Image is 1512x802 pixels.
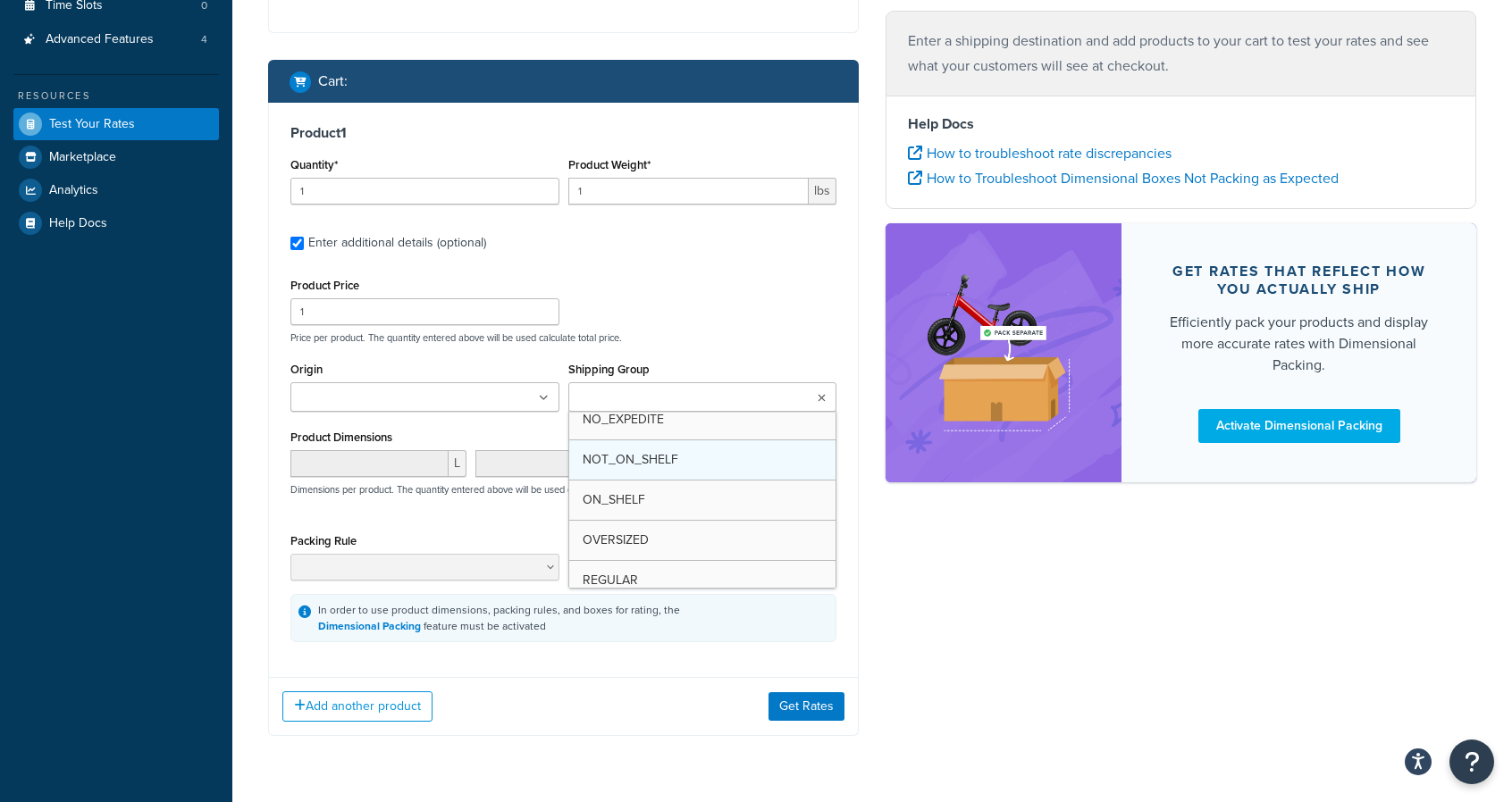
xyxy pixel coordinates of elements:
[290,124,836,142] h3: Product 1
[569,521,836,560] a: OVERSIZED
[809,178,836,205] span: lbs
[290,279,359,292] label: Product Price
[318,618,421,634] a: Dimensional Packing
[286,331,841,344] p: Price per product. The quantity entered above will be used calculate total price.
[318,73,348,89] h2: Cart :
[912,250,1095,455] img: feature-image-dim-d40ad3071a2b3c8e08177464837368e35600d3c5e73b18a22c1e4bb210dc32ac.png
[13,88,219,104] div: Resources
[290,158,338,171] label: Quantity*
[49,216,107,231] span: Help Docs
[13,108,219,140] a: Test Your Rates
[49,183,98,198] span: Analytics
[583,571,638,589] span: REGULAR
[1164,312,1433,376] div: Efficiently pack your products and display more accurate rates with Dimensional Packing.
[308,230,486,255] div: Enter additional details (optional)
[569,400,836,439] a: NO_EXPEDITE
[1198,409,1400,443] a: Activate Dimensional Packing
[449,450,466,477] span: L
[1449,739,1494,784] button: Open Resource Center
[13,174,219,206] a: Analytics
[1164,263,1433,298] div: Get rates that reflect how you actually ship
[286,483,660,496] p: Dimensions per product. The quantity entered above will be used calculate total volume.
[290,363,323,376] label: Origin
[290,178,559,205] input: 0.0
[908,168,1339,188] a: How to Troubleshoot Dimensional Boxes Not Packing as Expected
[201,32,207,47] span: 4
[908,143,1172,163] a: How to troubleshoot rate discrepancies
[290,534,357,547] label: Packing Rule
[569,480,836,520] a: ON_SHELF
[13,207,219,239] a: Help Docs
[290,237,304,250] input: Enter additional details (optional)
[568,158,651,171] label: Product Weight*
[568,363,650,376] label: Shipping Group
[569,561,836,600] a: REGULAR
[583,450,678,469] span: NOT_ON_SHELF
[46,32,154,47] span: Advanced Features
[282,691,433,722] button: Add another product
[13,141,219,173] a: Marketplace
[583,530,649,549] span: OVERSIZED
[569,440,836,480] a: NOT_ON_SHELF
[49,117,135,132] span: Test Your Rates
[583,410,664,429] span: NO_EXPEDITE
[318,602,680,634] div: In order to use product dimensions, packing rules, and boxes for rating, the feature must be acti...
[13,23,219,56] a: Advanced Features4
[49,150,116,165] span: Marketplace
[568,178,810,205] input: 0.00
[769,692,844,721] button: Get Rates
[583,490,645,509] span: ON_SHELF
[908,113,1454,135] h4: Help Docs
[13,23,219,56] li: Advanced Features
[290,430,392,444] label: Product Dimensions
[908,29,1454,79] p: Enter a shipping destination and add products to your cart to test your rates and see what your c...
